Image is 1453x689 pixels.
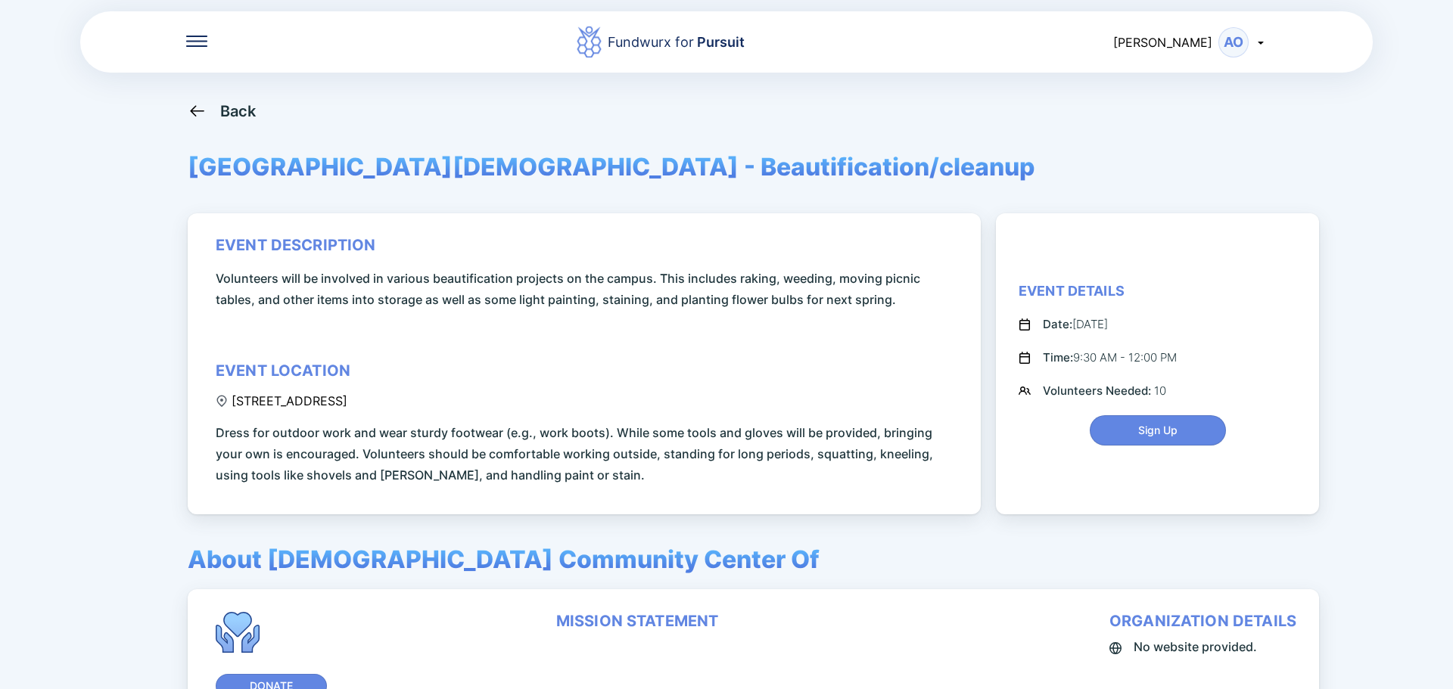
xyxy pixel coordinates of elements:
span: Pursuit [694,34,745,50]
span: Volunteers will be involved in various beautification projects on the campus. This includes rakin... [216,268,958,310]
span: Time: [1043,350,1073,365]
div: [STREET_ADDRESS] [216,393,347,408]
button: Sign Up [1090,415,1226,445]
div: mission statement [556,612,719,630]
div: AO [1218,27,1249,57]
div: [DATE] [1043,315,1108,334]
span: Volunteers Needed: [1043,383,1154,398]
span: Date: [1043,317,1072,331]
div: Fundwurx for [608,32,745,53]
div: Back [220,102,257,120]
span: [GEOGRAPHIC_DATA][DEMOGRAPHIC_DATA] - Beautification/cleanup [188,152,1035,182]
div: event description [216,236,376,254]
div: organization details [1109,612,1296,630]
div: 9:30 AM - 12:00 PM [1043,349,1177,367]
span: [PERSON_NAME] [1113,35,1212,50]
span: Dress for outdoor work and wear sturdy footwear (e.g., work boots). While some tools and gloves w... [216,422,958,486]
span: No website provided. [1134,636,1257,657]
span: Sign Up [1138,423,1178,438]
span: About [DEMOGRAPHIC_DATA] Community Center Of [188,545,820,574]
div: 10 [1043,382,1166,400]
div: Event Details [1019,282,1125,300]
div: event location [216,362,350,380]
